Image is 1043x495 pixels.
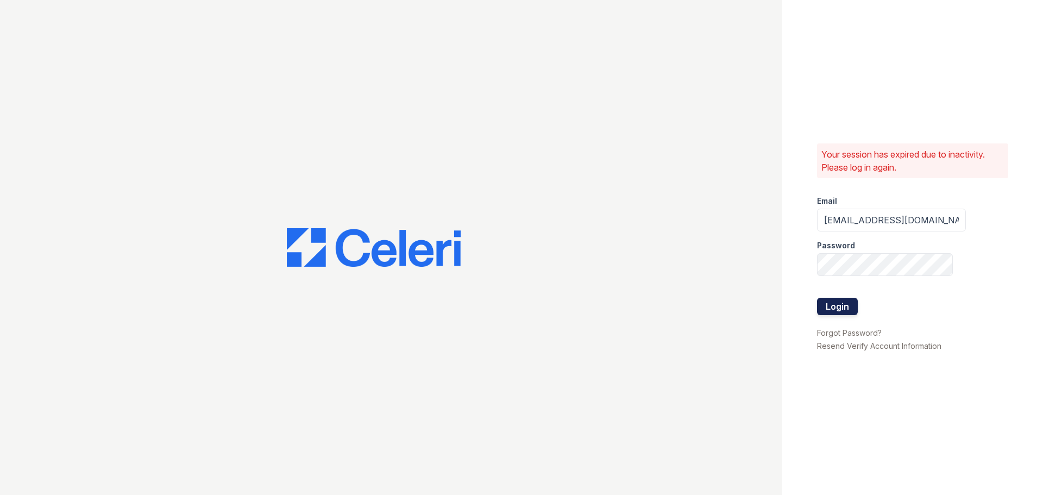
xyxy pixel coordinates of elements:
[817,240,855,251] label: Password
[817,341,941,350] a: Resend Verify Account Information
[817,196,837,206] label: Email
[817,298,858,315] button: Login
[287,228,461,267] img: CE_Logo_Blue-a8612792a0a2168367f1c8372b55b34899dd931a85d93a1a3d3e32e68fde9ad4.png
[821,148,1004,174] p: Your session has expired due to inactivity. Please log in again.
[817,328,882,337] a: Forgot Password?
